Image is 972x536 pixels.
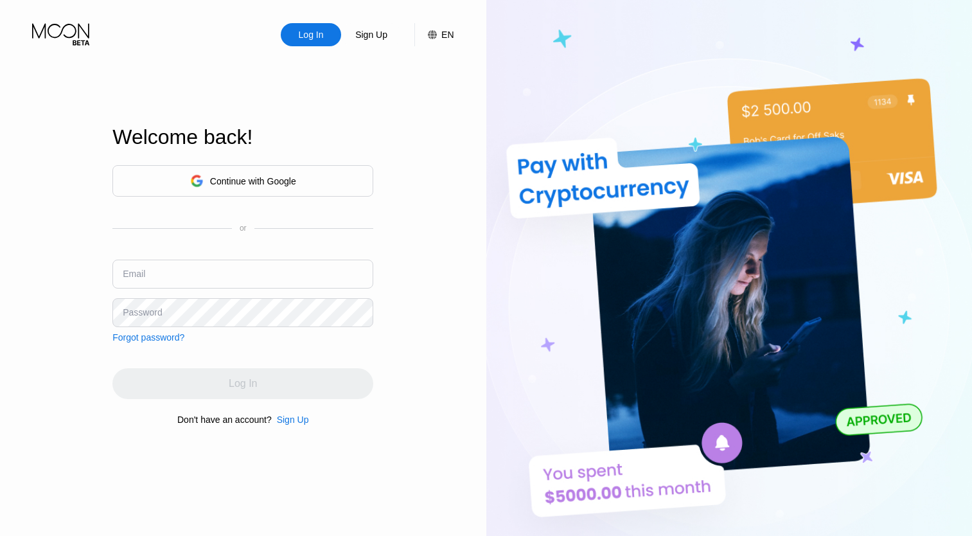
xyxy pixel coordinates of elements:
[240,224,247,233] div: or
[297,28,325,41] div: Log In
[112,332,184,343] div: Forgot password?
[281,23,341,46] div: Log In
[112,165,373,197] div: Continue with Google
[414,23,454,46] div: EN
[272,415,309,425] div: Sign Up
[177,415,272,425] div: Don't have an account?
[123,269,145,279] div: Email
[354,28,389,41] div: Sign Up
[123,307,162,317] div: Password
[112,125,373,149] div: Welcome back!
[341,23,402,46] div: Sign Up
[210,176,296,186] div: Continue with Google
[441,30,454,40] div: EN
[277,415,309,425] div: Sign Up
